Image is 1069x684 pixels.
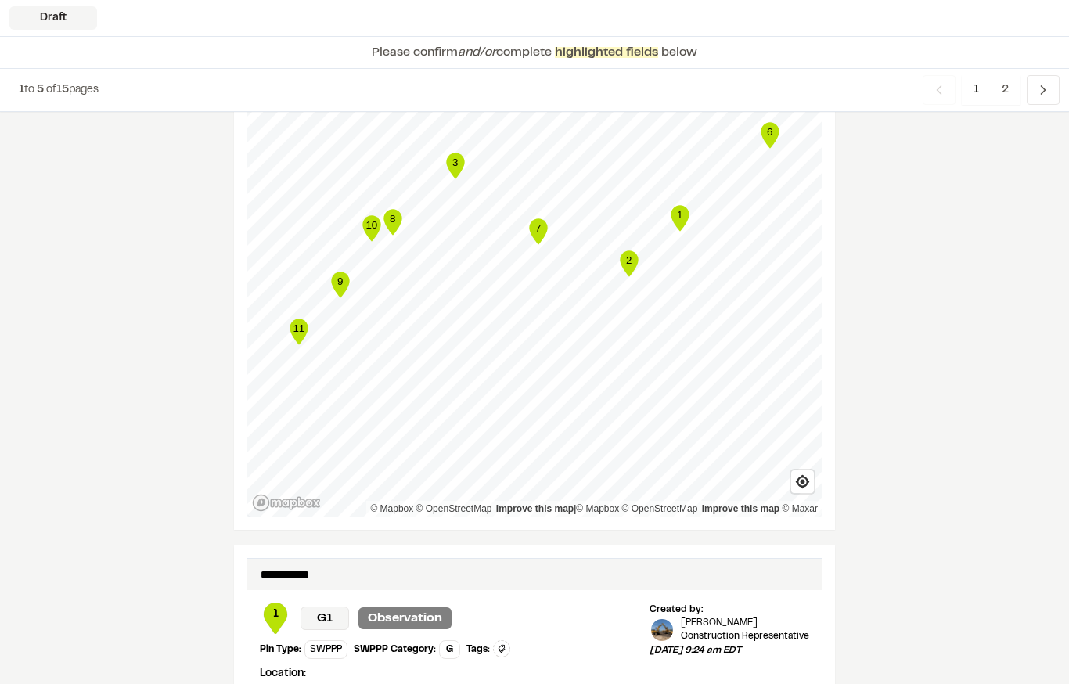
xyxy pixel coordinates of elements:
div: Map marker [668,203,692,235]
span: 1 [962,75,991,105]
text: 8 [390,214,395,225]
text: 7 [535,223,541,235]
a: OpenStreetMap [416,504,492,515]
span: 1 [260,607,291,624]
span: 5 [37,85,44,95]
text: 6 [767,127,772,139]
a: Mapbox [370,504,413,515]
p: to of pages [19,81,99,99]
p: G1 [301,607,349,631]
a: Map feedback [496,504,574,515]
div: Map marker [617,249,641,280]
div: Map marker [758,121,782,152]
div: G [439,641,460,660]
nav: Navigation [923,75,1060,105]
p: Observation [358,608,452,630]
div: Created by: [650,603,809,617]
span: 15 [56,85,69,95]
text: 1 [677,210,682,221]
p: Please confirm complete below [372,43,697,62]
div: Map marker [329,270,352,301]
div: Map marker [287,317,311,348]
text: 11 [293,323,304,335]
p: Construction Representative [681,630,809,644]
div: | [370,502,818,517]
div: SWPPP [304,641,347,660]
p: Location: [260,666,809,683]
div: Map marker [381,207,405,239]
a: Maxar [782,504,818,515]
div: Pin Type: [260,643,301,657]
div: Tags: [466,643,490,657]
text: 10 [365,220,377,232]
span: 2 [990,75,1020,105]
button: Edit Tags [493,641,510,658]
a: OpenStreetMap [622,504,698,515]
span: highlighted fields [555,47,658,58]
text: 2 [626,255,632,267]
p: [DATE] 9:24 am EDT [650,644,809,658]
div: Map marker [360,214,383,245]
text: 3 [452,157,458,169]
p: [PERSON_NAME] [681,617,809,631]
span: and/or [458,47,496,58]
div: Map marker [527,217,550,248]
button: Find my location [791,471,814,494]
div: Map marker [444,151,467,182]
a: Mapbox [576,504,619,515]
text: 9 [337,276,343,288]
a: Mapbox logo [252,495,321,513]
div: Draft [9,6,97,30]
div: SWPPP Category: [354,643,436,657]
span: 1 [19,85,24,95]
a: Improve this map [702,504,779,515]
